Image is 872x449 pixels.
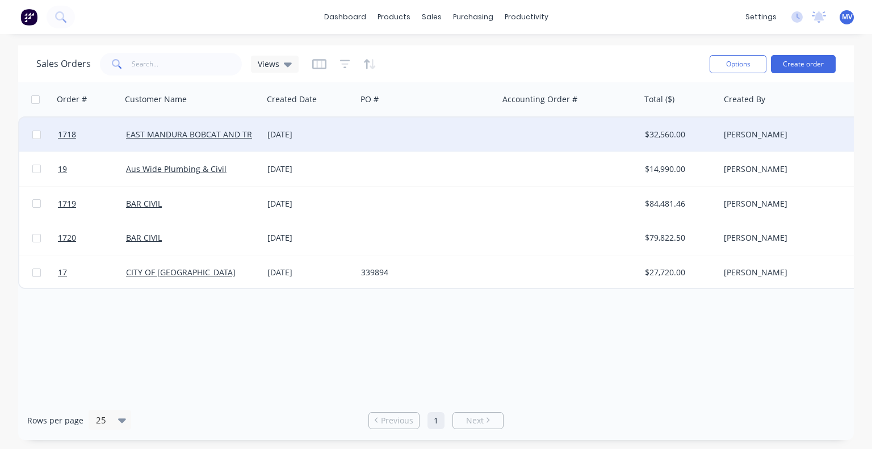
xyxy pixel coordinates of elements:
a: 17 [58,255,126,289]
div: Customer Name [125,94,187,105]
a: Aus Wide Plumbing & Civil [126,163,227,174]
div: $84,481.46 [645,198,712,209]
span: Next [466,415,484,426]
span: Previous [381,415,413,426]
button: Create order [771,55,836,73]
div: productivity [499,9,554,26]
a: dashboard [318,9,372,26]
span: 1718 [58,129,76,140]
a: Next page [453,415,503,426]
button: Options [710,55,766,73]
div: [DATE] [267,163,352,175]
div: [DATE] [267,267,352,278]
input: Search... [132,53,242,75]
div: [PERSON_NAME] [724,198,850,209]
ul: Pagination [364,412,508,429]
div: settings [740,9,782,26]
a: 1719 [58,187,126,221]
div: [PERSON_NAME] [724,267,850,278]
a: BAR CIVIL [126,232,162,243]
span: 1719 [58,198,76,209]
div: $14,990.00 [645,163,712,175]
img: Factory [20,9,37,26]
div: 339894 [361,267,487,278]
div: $27,720.00 [645,267,712,278]
div: Accounting Order # [502,94,577,105]
a: 1718 [58,118,126,152]
span: Rows per page [27,415,83,426]
a: 19 [58,152,126,186]
span: 17 [58,267,67,278]
div: $32,560.00 [645,129,712,140]
div: Created By [724,94,765,105]
a: 1720 [58,221,126,255]
a: CITY OF [GEOGRAPHIC_DATA] [126,267,236,278]
h1: Sales Orders [36,58,91,69]
div: [DATE] [267,129,352,140]
a: Previous page [369,415,419,426]
div: purchasing [447,9,499,26]
a: EAST MANDURA BOBCAT AND TRUCK HIRE [126,129,288,140]
div: sales [416,9,447,26]
div: [PERSON_NAME] [724,129,850,140]
div: [PERSON_NAME] [724,232,850,244]
div: Created Date [267,94,317,105]
a: Page 1 is your current page [427,412,445,429]
span: 1720 [58,232,76,244]
span: Views [258,58,279,70]
span: MV [842,12,852,22]
div: PO # [360,94,379,105]
div: $79,822.50 [645,232,712,244]
div: Total ($) [644,94,674,105]
div: [DATE] [267,198,352,209]
div: products [372,9,416,26]
div: [DATE] [267,232,352,244]
a: BAR CIVIL [126,198,162,209]
div: Order # [57,94,87,105]
div: [PERSON_NAME] [724,163,850,175]
span: 19 [58,163,67,175]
